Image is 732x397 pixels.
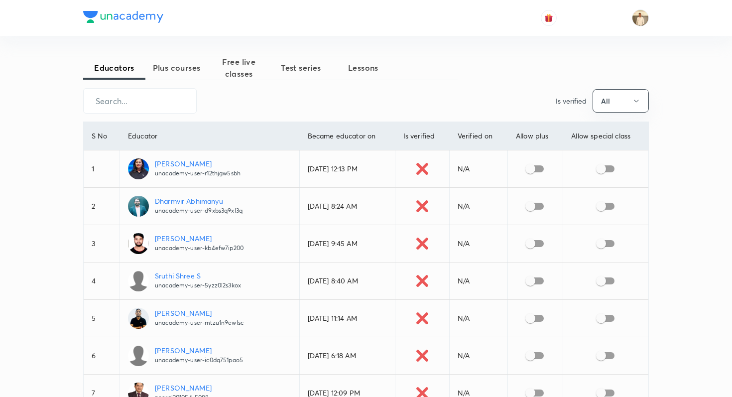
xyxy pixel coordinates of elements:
p: unacademy-user-r12thjgw5sbh [155,169,241,178]
td: N/A [449,300,507,337]
td: [DATE] 9:45 AM [299,225,395,263]
button: avatar [541,10,557,26]
p: unacademy-user-d9xbs3q9xl3q [155,206,243,215]
td: 1 [84,150,120,188]
p: [PERSON_NAME] [155,158,241,169]
p: Is verified [556,96,587,106]
p: unacademy-user-mtzu1n9ewlsc [155,318,244,327]
td: [DATE] 8:40 AM [299,263,395,300]
img: Company Logo [83,11,163,23]
span: Lessons [332,62,394,74]
td: [DATE] 12:13 PM [299,150,395,188]
td: 2 [84,188,120,225]
th: Verified on [449,122,507,150]
input: Search... [84,88,196,114]
td: N/A [449,188,507,225]
td: N/A [449,150,507,188]
a: Sruthi Shree Sunacademy-user-5yzz0l2s3kox [128,270,291,291]
td: N/A [449,337,507,375]
td: 5 [84,300,120,337]
td: 4 [84,263,120,300]
td: [DATE] 8:24 AM [299,188,395,225]
p: unacademy-user-5yzz0l2s3kox [155,281,241,290]
a: [PERSON_NAME]unacademy-user-ic0dq751pao5 [128,345,291,366]
span: Educators [83,62,145,74]
a: Dharmvir Abhimanyuunacademy-user-d9xbs3q9xl3q [128,196,291,217]
td: N/A [449,225,507,263]
img: Chandrakant Deshmukh [632,9,649,26]
p: [PERSON_NAME] [155,233,244,244]
p: [PERSON_NAME] [155,308,244,318]
th: S No [84,122,120,150]
span: Test series [270,62,332,74]
th: Educator [120,122,299,150]
span: Plus courses [145,62,208,74]
p: [PERSON_NAME] [155,383,212,393]
a: [PERSON_NAME]unacademy-user-r12thjgw5sbh [128,158,291,179]
td: 3 [84,225,120,263]
td: 6 [84,337,120,375]
p: Dharmvir Abhimanyu [155,196,243,206]
p: Sruthi Shree S [155,270,241,281]
span: Free live classes [208,56,270,80]
th: Allow plus [507,122,563,150]
td: [DATE] 6:18 AM [299,337,395,375]
img: avatar [544,13,553,22]
a: [PERSON_NAME]unacademy-user-kb4efw7ip200 [128,233,291,254]
td: [DATE] 11:14 AM [299,300,395,337]
p: unacademy-user-kb4efw7ip200 [155,244,244,253]
p: unacademy-user-ic0dq751pao5 [155,356,243,365]
a: [PERSON_NAME]unacademy-user-mtzu1n9ewlsc [128,308,291,329]
p: [PERSON_NAME] [155,345,243,356]
a: Company Logo [83,11,163,25]
th: Became educator on [299,122,395,150]
th: Is verified [395,122,449,150]
td: N/A [449,263,507,300]
th: Allow special class [563,122,648,150]
button: All [593,89,649,113]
